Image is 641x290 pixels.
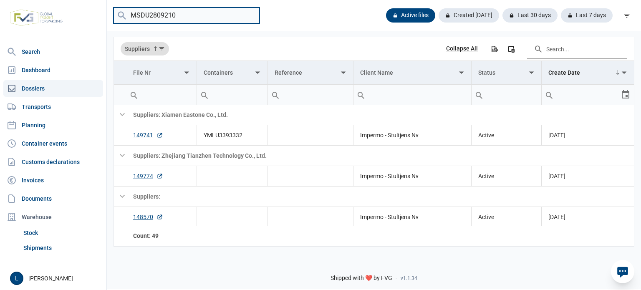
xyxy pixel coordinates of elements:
span: Show filter options for column 'Reference' [340,69,346,76]
input: Search in the data grid [527,39,627,59]
div: Data grid toolbar [121,37,627,61]
a: Stock [20,225,103,240]
input: Filter cell [472,85,541,105]
td: Impermo - Stultjens Nv [353,166,471,186]
input: Filter cell [542,85,621,105]
a: Shipments [20,240,103,255]
td: Column Create Date [542,61,634,85]
span: [DATE] [548,173,565,179]
div: Containers [204,69,233,76]
div: File Nr Count: 49 [133,232,190,240]
span: Show filter options for column 'Client Name' [458,69,464,76]
div: Warehouse [3,209,103,225]
span: Show filter options for column 'Create Date' [621,69,627,76]
a: Invoices [3,172,103,189]
a: Planning [3,117,103,134]
div: Reference [275,69,302,76]
div: File Nr [133,69,151,76]
input: Filter cell [268,85,353,105]
td: Column Reference [268,61,353,85]
div: Search box [472,85,487,105]
div: Column Chooser [504,41,519,56]
span: - [396,275,397,282]
td: Active [472,207,542,227]
a: Dossiers [3,80,103,97]
div: Data grid with 79 rows and 7 columns [114,37,634,246]
div: Collapse All [446,45,478,53]
a: Transports [3,98,103,115]
span: [DATE] [548,214,565,220]
a: Search [3,43,103,60]
div: Last 7 days [561,8,613,23]
a: 149774 [133,172,163,180]
td: Active [472,125,542,145]
td: Suppliers: [126,186,634,207]
input: Filter cell [353,85,471,105]
div: Active files [386,8,435,23]
a: Customs declarations [3,154,103,170]
td: Suppliers: Zhejiang Tianzhen Technology Co., Ltd. [126,145,634,166]
div: Suppliers [121,42,169,55]
span: [DATE] [548,132,565,139]
div: Client Name [360,69,393,76]
div: Search box [542,85,557,105]
div: filter [619,8,634,23]
td: Column Containers [197,61,268,85]
div: Search box [268,85,283,105]
div: Export all data to Excel [487,41,502,56]
button: L [10,272,23,285]
input: Filter cell [197,85,268,105]
td: Collapse [114,104,126,125]
td: Suppliers: Xiamen Eastone Co., Ltd. [126,104,634,125]
div: [PERSON_NAME] [10,272,101,285]
span: v1.1.34 [401,275,417,282]
img: FVG - Global freight forwarding [7,6,66,29]
a: Documents [3,190,103,207]
td: Collapse [114,145,126,166]
td: Collapse [114,186,126,207]
td: Filter cell [353,85,471,105]
div: Status [478,69,495,76]
td: Impermo - Stultjens Nv [353,125,471,145]
td: YMLU3393332 [197,125,268,145]
td: Filter cell [542,85,634,105]
td: Column Client Name [353,61,471,85]
div: Create Date [548,69,580,76]
div: Search box [126,85,141,105]
div: Search box [353,85,368,105]
a: 149741 [133,131,163,139]
a: 148570 [133,213,163,221]
a: Dashboard [3,62,103,78]
div: Search box [197,85,212,105]
span: Show filter options for column 'File Nr' [184,69,190,76]
input: Filter cell [126,85,197,105]
td: Column Status [472,61,542,85]
span: Show filter options for column 'Suppliers' [159,45,165,52]
div: Created [DATE] [439,8,499,23]
td: Active [472,166,542,186]
span: Shipped with ❤️ by FVG [331,275,392,282]
span: Show filter options for column 'Containers' [255,69,261,76]
div: Select [621,85,631,105]
span: Show filter options for column 'Status' [528,69,535,76]
a: Container events [3,135,103,152]
td: Impermo - Stultjens Nv [353,207,471,227]
div: Last 30 days [502,8,558,23]
input: Search dossiers [114,8,260,24]
td: Column File Nr [126,61,197,85]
